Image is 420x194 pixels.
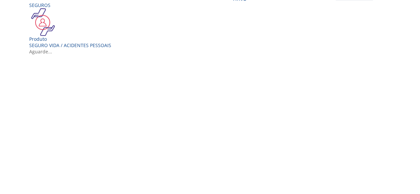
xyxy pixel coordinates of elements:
[29,2,111,48] a: Seguros Produto Seguro Vida / Acidentes Pessoais
[29,2,111,8] div: Seguros
[29,61,396,182] section: <span lang="en" dir="ltr">IFrameProdutos</span>
[29,36,111,42] div: Produto
[29,48,396,55] div: Aguarde...
[29,8,57,36] img: ico_seguros.png
[29,42,111,48] div: Seguro Vida / Acidentes Pessoais
[29,61,396,181] iframe: Iframe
